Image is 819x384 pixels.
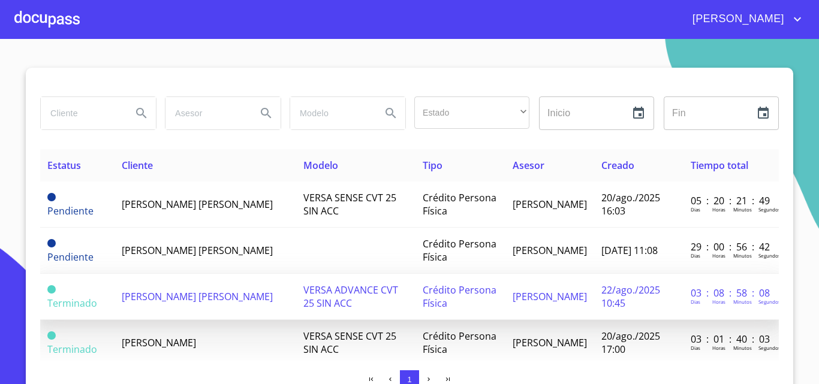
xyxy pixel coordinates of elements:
span: Cliente [122,159,153,172]
p: 05 : 20 : 21 : 49 [691,194,772,207]
span: [PERSON_NAME] [683,10,790,29]
button: Search [127,99,156,128]
p: Dias [691,206,700,213]
span: [PERSON_NAME] [PERSON_NAME] [122,290,273,303]
p: Dias [691,344,700,351]
span: Asesor [513,159,544,172]
span: Crédito Persona Física [423,283,496,310]
span: [PERSON_NAME] [513,244,587,257]
span: [PERSON_NAME] [PERSON_NAME] [122,198,273,211]
span: Modelo [303,159,338,172]
span: Tipo [423,159,442,172]
span: Creado [601,159,634,172]
span: Crédito Persona Física [423,191,496,217]
span: Terminado [47,285,56,294]
span: Crédito Persona Física [423,237,496,264]
button: Search [377,99,405,128]
span: VERSA SENSE CVT 25 SIN ACC [303,191,396,217]
p: Dias [691,252,700,259]
span: Pendiente [47,204,94,217]
span: Tiempo total [691,159,748,172]
span: Terminado [47,297,97,310]
p: Horas [712,344,725,351]
p: Minutos [733,206,752,213]
p: Dias [691,298,700,305]
p: Segundos [758,298,781,305]
span: Terminado [47,343,97,356]
p: 03 : 08 : 58 : 08 [691,286,772,300]
span: 22/ago./2025 10:45 [601,283,660,310]
p: Horas [712,298,725,305]
p: Minutos [733,252,752,259]
input: search [41,97,122,129]
span: [PERSON_NAME] [PERSON_NAME] [122,244,273,257]
span: Estatus [47,159,81,172]
span: Pendiente [47,239,56,247]
span: Pendiente [47,250,94,264]
p: Segundos [758,206,781,213]
p: 03 : 01 : 40 : 03 [691,332,772,346]
span: 20/ago./2025 16:03 [601,191,660,217]
span: VERSA ADVANCE CVT 25 SIN ACC [303,283,398,310]
span: [PERSON_NAME] [513,198,587,211]
span: 1 [407,375,411,384]
span: [PERSON_NAME] [513,336,587,349]
span: [DATE] 11:08 [601,244,658,257]
p: Segundos [758,344,781,351]
span: Crédito Persona Física [423,329,496,356]
p: Horas [712,206,725,213]
span: [PERSON_NAME] [122,336,196,349]
span: 20/ago./2025 17:00 [601,329,660,356]
input: search [165,97,247,129]
span: Pendiente [47,193,56,201]
p: Minutos [733,298,752,305]
p: Horas [712,252,725,259]
p: Minutos [733,344,752,351]
p: 29 : 00 : 56 : 42 [691,240,772,253]
button: account of current user [683,10,805,29]
p: Segundos [758,252,781,259]
button: Search [252,99,281,128]
span: VERSA SENSE CVT 25 SIN ACC [303,329,396,356]
div: ​ [414,96,529,129]
span: Terminado [47,331,56,340]
span: [PERSON_NAME] [513,290,587,303]
input: search [290,97,372,129]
